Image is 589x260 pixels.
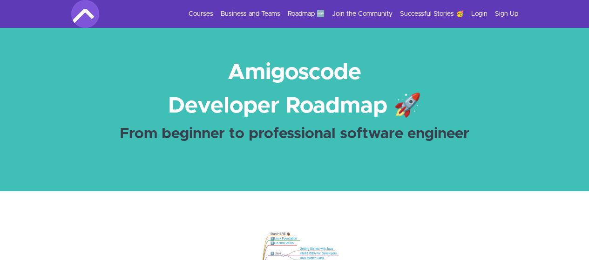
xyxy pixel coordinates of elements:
a: Courses [189,9,213,19]
a: IntelliJ IDEA For Developers [300,252,337,255]
strong: From beginner to professional software engineer [120,127,469,141]
div: 3️⃣ Java [271,252,282,255]
a: Login [471,9,487,19]
div: 1️⃣ [271,237,298,240]
strong: Amigoscode [228,61,361,84]
a: Successful Stories 🥳 [400,9,464,19]
a: Linux Foundation [274,237,297,240]
a: Java Master Class [300,257,324,260]
a: Git and GitHub [274,242,294,245]
a: Getting Started with Java [300,247,333,251]
a: Roadmap 🆕 [288,9,325,19]
strong: Developer Roadmap 🚀 [168,95,421,117]
a: Join the Community [332,9,393,19]
div: Start HERE 👋🏿 [271,232,291,236]
div: 2️⃣ [271,241,295,245]
a: Business and Teams [221,9,280,19]
a: Sign Up [495,9,518,19]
